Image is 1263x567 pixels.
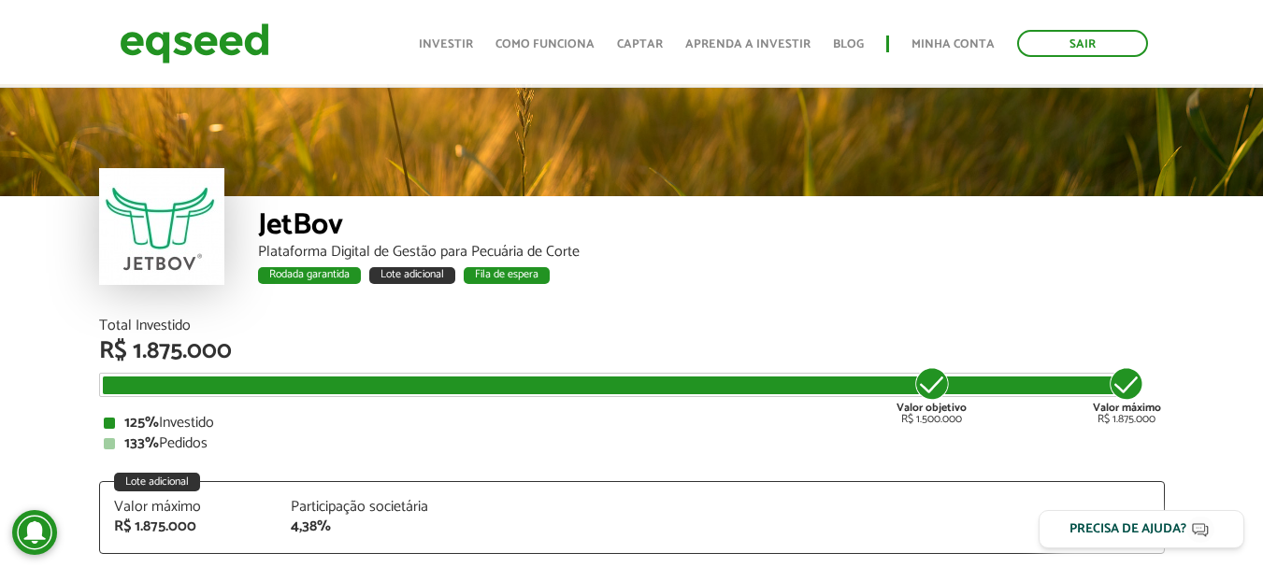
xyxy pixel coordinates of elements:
div: Valor máximo [114,500,264,515]
strong: Valor objetivo [897,399,967,417]
div: Total Investido [99,319,1165,333]
div: Pedidos [104,436,1160,451]
div: Rodada garantida [258,267,361,284]
div: Investido [104,416,1160,431]
div: R$ 1.875.000 [1093,365,1161,425]
div: Lote adicional [114,473,200,491]
div: R$ 1.875.000 [99,339,1165,363]
img: EqSeed [120,19,269,68]
strong: Valor máximo [1093,399,1161,417]
a: Captar [617,38,663,50]
a: Sair [1017,30,1148,57]
a: Aprenda a investir [685,38,811,50]
strong: 125% [124,410,159,435]
div: Fila de espera [464,267,550,284]
strong: 133% [124,431,159,456]
a: Como funciona [495,38,595,50]
div: R$ 1.875.000 [114,519,264,534]
div: 4,38% [291,519,440,534]
a: Minha conta [911,38,995,50]
div: Participação societária [291,500,440,515]
div: R$ 1.500.000 [897,365,967,425]
a: Investir [419,38,473,50]
div: Plataforma Digital de Gestão para Pecuária de Corte [258,245,1165,260]
div: Lote adicional [369,267,455,284]
a: Blog [833,38,864,50]
div: JetBov [258,210,1165,245]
